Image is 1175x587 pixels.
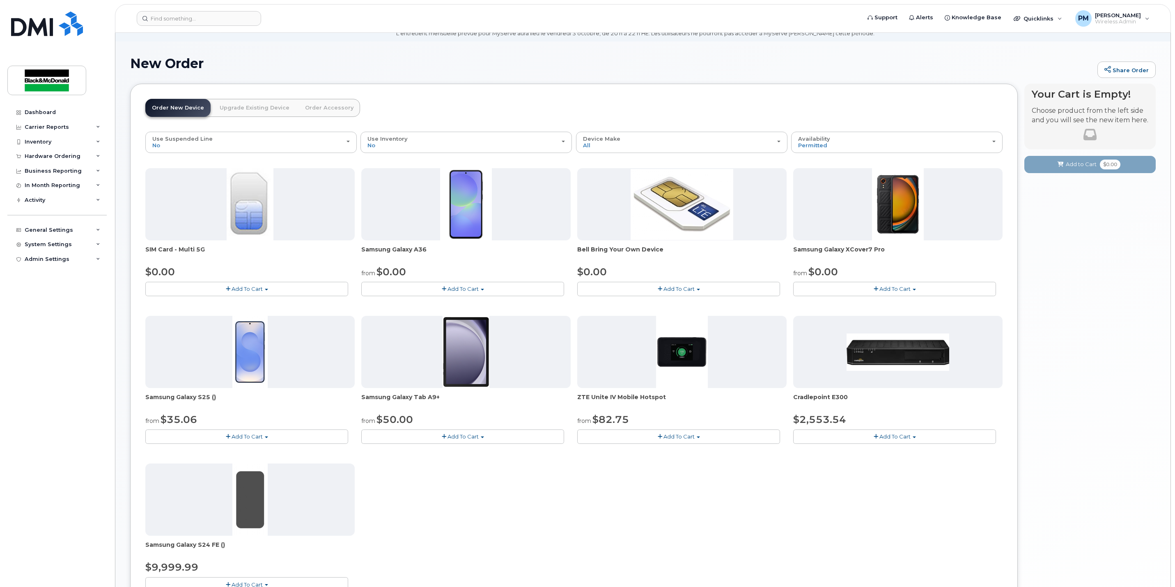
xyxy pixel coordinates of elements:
[577,266,607,278] span: $0.00
[440,168,492,240] img: phone23886.JPG
[798,135,830,142] span: Availability
[663,286,695,292] span: Add To Cart
[793,393,1003,409] div: Cradlepoint E300
[577,393,787,409] div: ZTE Unite IV Mobile Hotspot
[145,393,355,409] div: Samsung Galaxy S25 ()
[577,417,591,425] small: from
[227,168,273,240] img: 00D627D4-43E9-49B7-A367-2C99342E128C.jpg
[361,282,564,296] button: Add To Cart
[1032,89,1148,100] h4: Your Cart is Empty!
[879,286,911,292] span: Add To Cart
[376,266,406,278] span: $0.00
[879,433,911,440] span: Add To Cart
[145,99,211,117] a: Order New Device
[874,14,897,22] span: Support
[232,433,263,440] span: Add To Cart
[872,168,924,240] img: phone23879.JPG
[298,99,360,117] a: Order Accessory
[232,464,268,536] img: phone23975.JPG
[583,135,620,142] span: Device Make
[145,132,357,153] button: Use Suspended Line No
[361,270,375,277] small: from
[1069,10,1155,27] div: Paul McLarty
[161,413,197,425] span: $35.06
[361,417,375,425] small: from
[577,429,780,444] button: Add To Cart
[663,433,695,440] span: Add To Cart
[145,561,198,573] span: $9,999.99
[145,282,348,296] button: Add To Cart
[376,413,413,425] span: $50.00
[916,14,933,22] span: Alerts
[1066,160,1097,168] span: Add to Cart
[1024,156,1156,173] button: Add to Cart $0.00
[793,413,846,425] span: $2,553.54
[631,169,733,240] img: phone23274.JPG
[862,9,903,26] a: Support
[793,282,996,296] button: Add To Cart
[145,417,159,425] small: from
[145,266,175,278] span: $0.00
[1095,12,1141,18] span: [PERSON_NAME]
[576,132,787,153] button: Device Make All
[443,316,490,388] img: phone23884.JPG
[939,9,1007,26] a: Knowledge Base
[360,132,572,153] button: Use Inventory No
[1032,106,1148,125] p: Choose product from the left side and you will see the new item here.
[145,429,348,444] button: Add To Cart
[213,99,296,117] a: Upgrade Existing Device
[592,413,629,425] span: $82.75
[583,142,590,148] span: All
[361,429,564,444] button: Add To Cart
[808,266,838,278] span: $0.00
[847,333,949,371] img: phone23700.JPG
[1024,15,1053,22] span: Quicklinks
[367,135,408,142] span: Use Inventory
[577,245,787,262] div: Bell Bring Your Own Device
[793,270,807,277] small: from
[145,541,355,557] div: Samsung Galaxy S24 FE ()
[793,245,1003,262] div: Samsung Galaxy XCover7 Pro
[232,316,268,388] img: phone23817.JPG
[1095,18,1141,25] span: Wireless Admin
[361,393,571,409] div: Samsung Galaxy Tab A9+
[152,142,160,148] span: No
[367,142,375,148] span: No
[1100,160,1120,169] span: $0.00
[791,132,1003,153] button: Availability Permitted
[152,135,213,142] span: Use Suspended Line
[232,286,263,292] span: Add To Cart
[952,14,1001,22] span: Knowledge Base
[448,286,479,292] span: Add To Cart
[145,245,355,262] div: SIM Card - Multi 5G
[656,316,708,388] img: phone23268.JPG
[793,429,996,444] button: Add To Cart
[448,433,479,440] span: Add To Cart
[1078,14,1089,23] span: PM
[798,142,827,148] span: Permitted
[1008,10,1068,27] div: Quicklinks
[903,9,939,26] a: Alerts
[130,56,1093,71] h1: New Order
[137,11,261,26] input: Find something...
[577,282,780,296] button: Add To Cart
[361,245,571,262] div: Samsung Galaxy A36
[1097,62,1156,78] a: Share Order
